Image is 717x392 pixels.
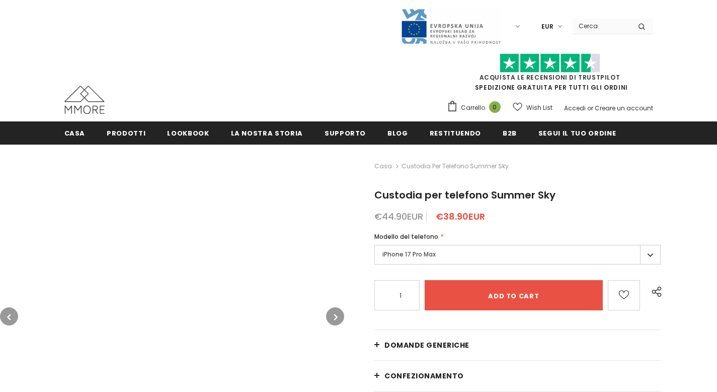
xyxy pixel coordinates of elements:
a: Javni Razpis [401,22,501,30]
span: Casa [64,128,86,138]
span: Modello del telefono [374,232,438,241]
a: Restituendo [430,121,481,144]
a: B2B [503,121,517,144]
span: Custodia per telefono Summer Sky [374,188,555,202]
a: Casa [374,160,392,172]
a: Casa [64,121,86,144]
span: La nostra storia [231,128,303,138]
img: Casi MMORE [64,86,105,114]
span: €38.90EUR [436,210,485,223]
span: CONFEZIONAMENTO [384,371,464,381]
span: supporto [325,128,366,138]
span: 0 [489,101,501,113]
span: Domande generiche [384,340,469,350]
a: CONFEZIONAMENTO [374,361,661,391]
span: Carrello [461,103,485,113]
span: Lookbook [167,128,209,138]
a: Wish List [513,99,552,116]
a: Prodotti [107,121,145,144]
span: Restituendo [430,128,481,138]
input: Add to cart [425,280,603,310]
span: Wish List [526,103,552,113]
span: Segui il tuo ordine [538,128,616,138]
a: Carrello 0 [447,100,506,115]
span: Custodia per telefono Summer Sky [402,160,509,172]
span: €44.90EUR [374,210,423,223]
img: Fidati di Pilot Stars [500,53,600,73]
span: EUR [541,22,553,32]
a: Acquista le recensioni di TrustPilot [480,73,620,82]
a: Blog [387,121,408,144]
span: or [587,104,593,112]
a: Lookbook [167,121,209,144]
span: B2B [503,128,517,138]
a: Domande generiche [374,330,661,360]
label: iPhone 17 Pro Max [374,245,661,265]
span: Prodotti [107,128,145,138]
a: Creare un account [595,104,653,112]
input: Search Site [573,19,630,33]
a: supporto [325,121,366,144]
a: Segui il tuo ordine [538,121,616,144]
img: Javni Razpis [401,8,501,45]
span: Blog [387,128,408,138]
span: SPEDIZIONE GRATUITA PER TUTTI GLI ORDINI [447,58,653,92]
a: La nostra storia [231,121,303,144]
a: Accedi [564,104,586,112]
